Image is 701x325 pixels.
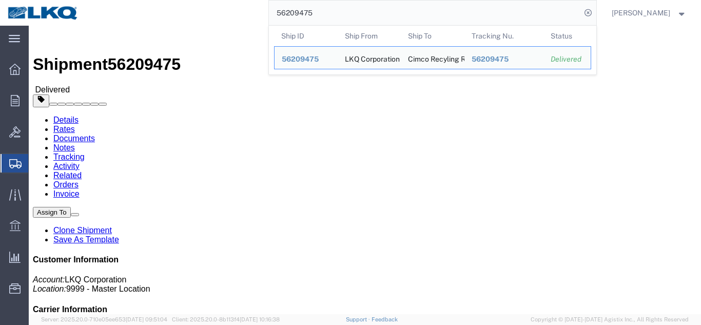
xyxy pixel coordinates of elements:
[612,7,670,18] span: Chaudhari Hakeem
[29,26,701,314] iframe: FS Legacy Container
[282,55,319,63] span: 56209475
[172,316,280,322] span: Client: 2025.20.0-8b113f4
[471,54,536,65] div: 56209475
[471,55,508,63] span: 56209475
[274,26,338,46] th: Ship ID
[611,7,687,19] button: [PERSON_NAME]
[274,26,596,74] table: Search Results
[240,316,280,322] span: [DATE] 10:16:38
[401,26,464,46] th: Ship To
[408,47,457,69] div: Cimco Recyling Resources
[337,26,401,46] th: Ship From
[543,26,591,46] th: Status
[344,47,394,69] div: LKQ Corporation
[269,1,581,25] input: Search for shipment number, reference number
[551,54,583,65] div: Delivered
[282,54,330,65] div: 56209475
[126,316,167,322] span: [DATE] 09:51:04
[7,5,79,21] img: logo
[346,316,372,322] a: Support
[464,26,543,46] th: Tracking Nu.
[531,315,689,324] span: Copyright © [DATE]-[DATE] Agistix Inc., All Rights Reserved
[41,316,167,322] span: Server: 2025.20.0-710e05ee653
[372,316,398,322] a: Feedback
